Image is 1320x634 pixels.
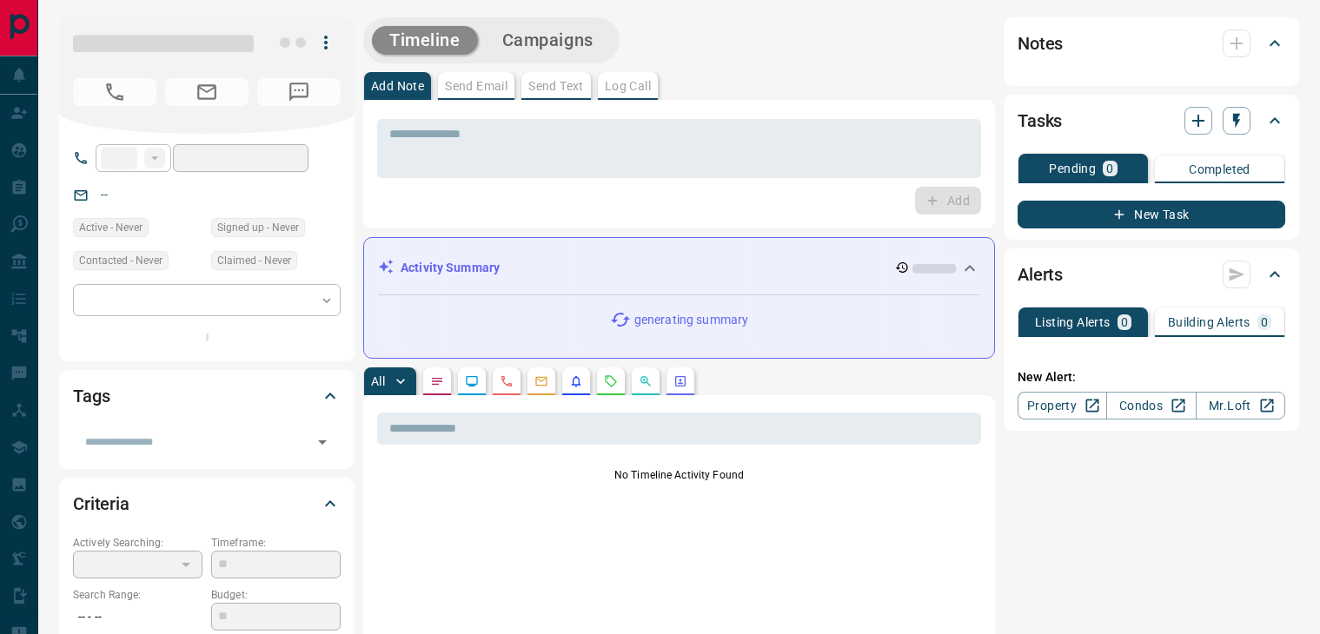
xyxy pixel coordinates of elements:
p: Budget: [211,587,341,603]
p: Search Range: [73,587,202,603]
div: Notes [1018,23,1285,64]
button: New Task [1018,201,1285,228]
a: Condos [1106,392,1196,419]
h2: Notes [1018,30,1063,57]
h2: Alerts [1018,261,1063,288]
span: No Number [257,78,341,106]
svg: Notes [430,374,444,388]
span: Contacted - Never [79,252,163,269]
p: Add Note [371,80,424,92]
p: generating summary [634,311,748,329]
h2: Criteria [73,490,129,518]
p: Pending [1049,162,1096,175]
div: Alerts [1018,254,1285,295]
a: -- [101,188,108,201]
svg: Emails [534,374,548,388]
svg: Agent Actions [673,374,687,388]
p: Timeframe: [211,535,341,551]
a: Property [1018,392,1107,419]
span: No Number [73,78,156,106]
svg: Opportunities [639,374,653,388]
p: -- - -- [73,603,202,631]
p: No Timeline Activity Found [377,467,981,483]
span: Signed up - Never [217,219,299,236]
p: 0 [1261,316,1268,328]
p: Actively Searching: [73,535,202,551]
h2: Tags [73,382,109,410]
span: Active - Never [79,219,143,236]
a: Mr.Loft [1196,392,1285,419]
svg: Requests [604,374,618,388]
span: Claimed - Never [217,252,291,269]
p: Listing Alerts [1035,316,1111,328]
button: Open [310,430,335,454]
p: New Alert: [1018,368,1285,386]
button: Timeline [372,26,478,55]
svg: Calls [500,374,514,388]
svg: Listing Alerts [569,374,583,388]
div: Tasks [1018,100,1285,142]
span: No Email [165,78,249,106]
p: Building Alerts [1168,316,1250,328]
div: Activity Summary [378,252,980,284]
p: 0 [1121,316,1128,328]
p: Activity Summary [401,259,500,277]
div: Criteria [73,483,341,525]
svg: Lead Browsing Activity [465,374,479,388]
p: 0 [1106,162,1113,175]
button: Campaigns [485,26,611,55]
div: Tags [73,375,341,417]
h2: Tasks [1018,107,1062,135]
p: All [371,375,385,387]
p: Completed [1189,163,1250,175]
